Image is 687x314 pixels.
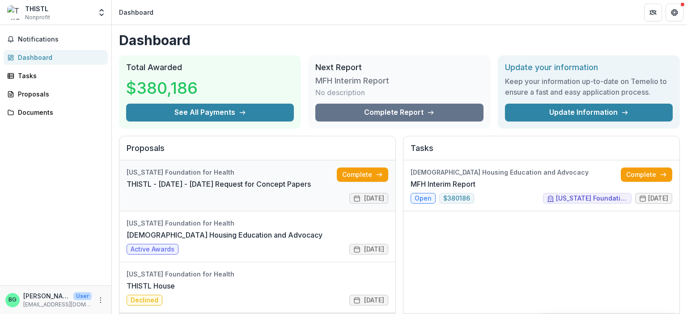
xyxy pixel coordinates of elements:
[315,76,389,86] h3: MFH Interim Report
[4,32,108,46] button: Notifications
[505,104,673,121] a: Update Information
[126,104,294,121] button: See All Payments
[23,291,70,301] p: [PERSON_NAME]
[25,13,50,21] span: Nonprofit
[644,4,662,21] button: Partners
[18,36,104,43] span: Notifications
[4,68,108,83] a: Tasks
[4,50,108,65] a: Dashboard
[621,167,672,182] a: Complete
[95,4,108,21] button: Open entity switcher
[411,143,672,160] h2: Tasks
[315,63,483,72] h2: Next Report
[127,179,311,189] a: THISTL - [DATE] - [DATE] Request for Concept Papers
[119,8,153,17] div: Dashboard
[119,32,680,48] h1: Dashboard
[127,281,175,291] a: THISTL House
[7,5,21,20] img: THISTL
[115,6,157,19] nav: breadcrumb
[315,87,365,98] p: No description
[23,301,92,309] p: [EMAIL_ADDRESS][DOMAIN_NAME]
[127,230,322,240] a: [DEMOGRAPHIC_DATA] Housing Education and Advocacy
[18,108,101,117] div: Documents
[315,104,483,121] a: Complete Report
[4,87,108,101] a: Proposals
[18,89,101,99] div: Proposals
[127,143,388,160] h2: Proposals
[73,292,92,300] p: User
[337,167,388,182] a: Complete
[126,63,294,72] h2: Total Awarded
[18,53,101,62] div: Dashboard
[8,297,17,303] div: Beth Gombos
[126,76,198,100] h3: $380,186
[505,63,673,72] h2: Update your information
[411,179,475,189] a: MFH Interim Report
[4,105,108,120] a: Documents
[666,4,683,21] button: Get Help
[505,76,673,97] h3: Keep your information up-to-date on Temelio to ensure a fast and easy application process.
[95,295,106,306] button: More
[18,71,101,80] div: Tasks
[25,4,50,13] div: THISTL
